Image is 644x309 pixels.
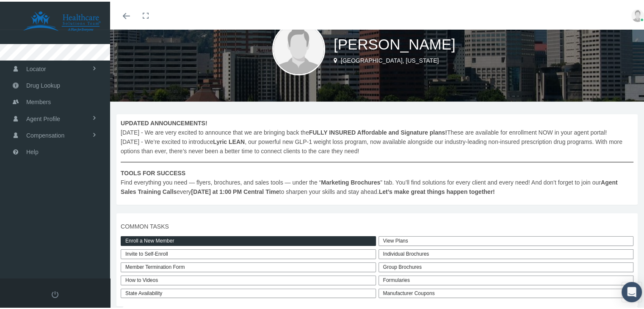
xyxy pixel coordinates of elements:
b: TOOLS FOR SUCCESS [121,168,185,175]
a: How to Videos [121,274,376,284]
b: Agent Sales Training Calls [121,177,618,193]
a: Manufacturer Coupons [379,287,634,297]
img: user-placeholder.jpg [631,8,644,20]
span: Compensation [26,126,64,142]
a: State Availability [121,287,376,297]
b: UPDATED ANNOUNCEMENTS! [121,118,207,125]
a: View Plans [379,235,634,244]
span: Members [26,92,51,108]
div: Formularies [379,274,634,284]
b: FULLY INSURED Affordable and Signature plans! [309,127,447,134]
a: Invite to Self-Enroll [121,248,376,257]
span: Drug Lookup [26,76,60,92]
div: Individual Brochures [379,248,634,257]
span: Locator [26,59,46,75]
span: Help [26,142,39,158]
a: Enroll a New Member [121,235,376,244]
span: COMMON TASKS [121,220,633,229]
img: HEALTHCARE SOLUTIONS TEAM, LLC [11,9,113,30]
b: Lyric LEAN [213,137,245,143]
span: [GEOGRAPHIC_DATA], [US_STATE] [341,55,439,62]
img: user-placeholder.jpg [272,21,325,74]
a: Member Termination Form [121,261,376,270]
b: Marketing Brochures [321,177,380,184]
span: Agent Profile [26,109,60,125]
span: [DATE] - We are very excited to announce that we are bringing back the These are available for en... [121,117,633,195]
div: Group Brochures [379,261,634,270]
div: Open Intercom Messenger [622,280,642,301]
b: [DATE] at 1:00 PM Central Time [191,187,279,193]
span: [PERSON_NAME] [334,34,456,51]
b: Let’s make great things happen together! [379,187,495,193]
